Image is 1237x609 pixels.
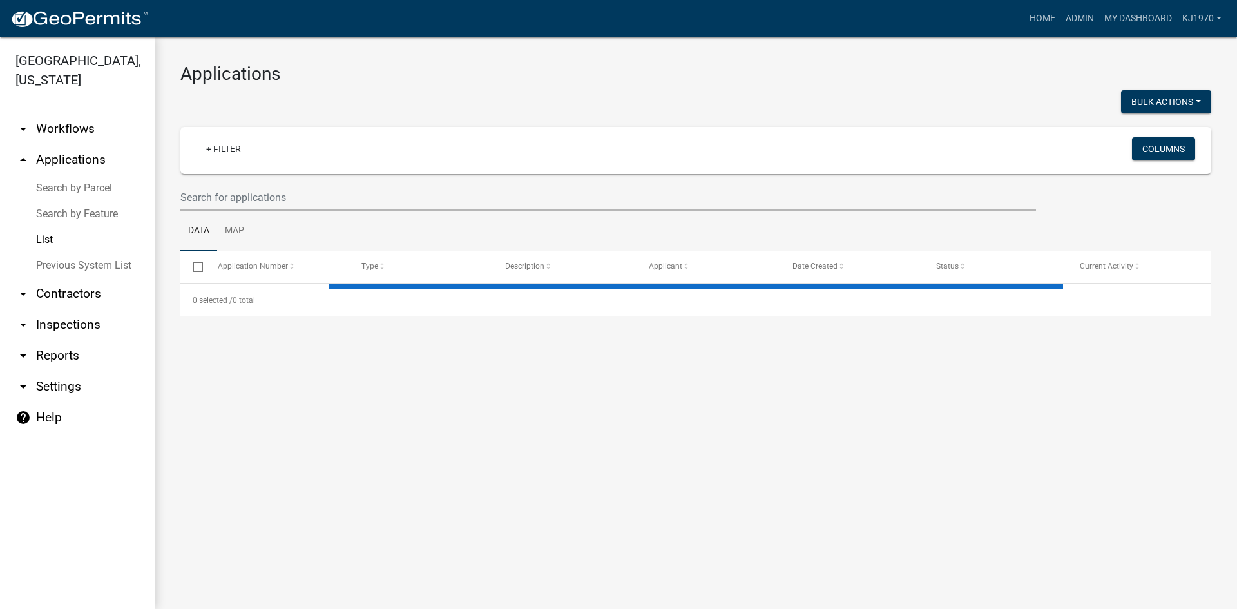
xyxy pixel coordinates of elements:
[649,262,682,271] span: Applicant
[15,379,31,394] i: arrow_drop_down
[1132,137,1195,160] button: Columns
[15,286,31,302] i: arrow_drop_down
[180,284,1211,316] div: 0 total
[493,251,637,282] datatable-header-cell: Description
[205,251,349,282] datatable-header-cell: Application Number
[505,262,544,271] span: Description
[1068,251,1211,282] datatable-header-cell: Current Activity
[15,317,31,333] i: arrow_drop_down
[1060,6,1099,31] a: Admin
[180,251,205,282] datatable-header-cell: Select
[349,251,492,282] datatable-header-cell: Type
[180,184,1036,211] input: Search for applications
[1121,90,1211,113] button: Bulk Actions
[218,262,288,271] span: Application Number
[217,211,252,252] a: Map
[193,296,233,305] span: 0 selected /
[924,251,1068,282] datatable-header-cell: Status
[15,121,31,137] i: arrow_drop_down
[936,262,959,271] span: Status
[780,251,924,282] datatable-header-cell: Date Created
[1024,6,1060,31] a: Home
[637,251,780,282] datatable-header-cell: Applicant
[15,348,31,363] i: arrow_drop_down
[792,262,838,271] span: Date Created
[15,410,31,425] i: help
[1080,262,1133,271] span: Current Activity
[1177,6,1227,31] a: kj1970
[361,262,378,271] span: Type
[196,137,251,160] a: + Filter
[180,211,217,252] a: Data
[180,63,1211,85] h3: Applications
[1099,6,1177,31] a: My Dashboard
[15,152,31,168] i: arrow_drop_up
